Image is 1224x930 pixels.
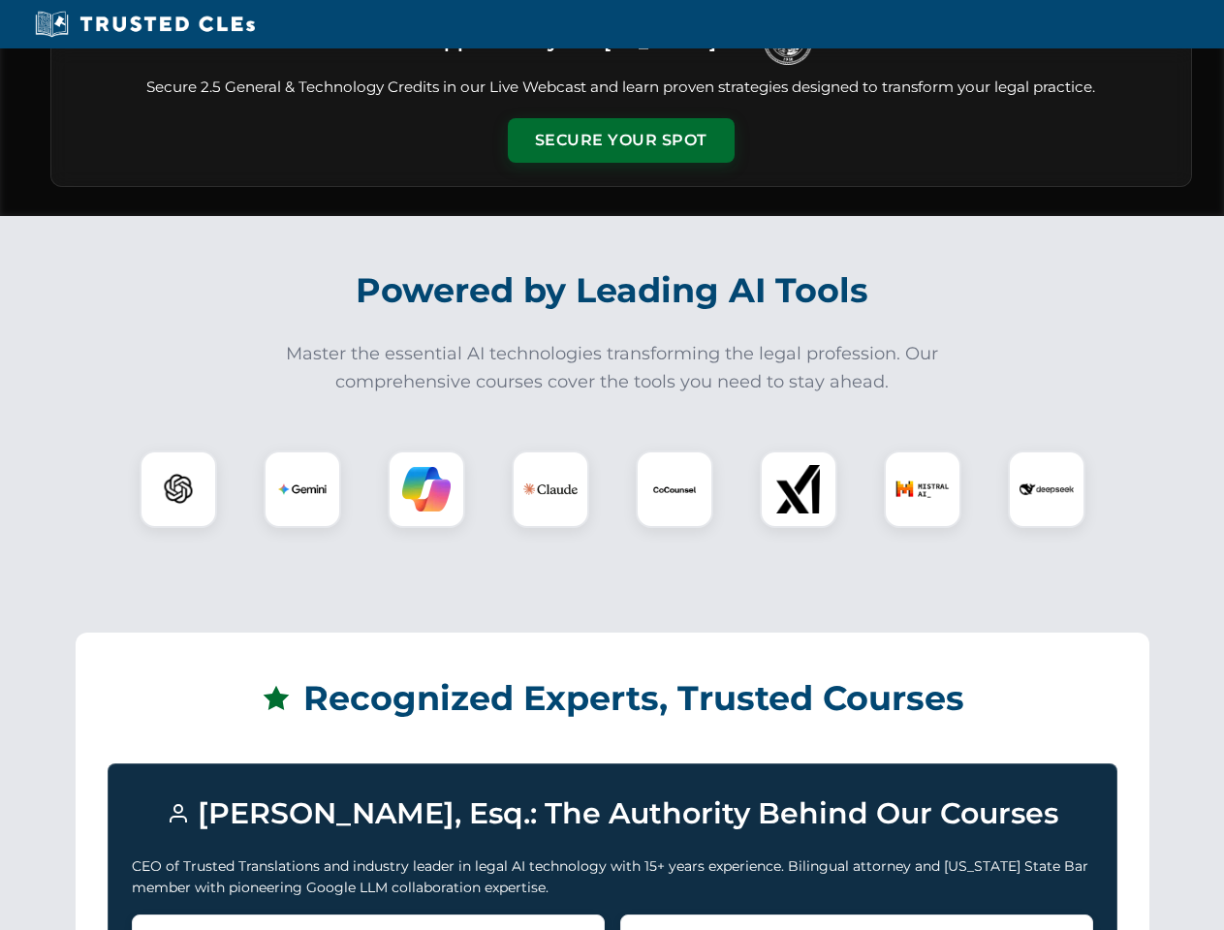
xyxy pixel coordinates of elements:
[132,855,1093,899] p: CEO of Trusted Translations and industry leader in legal AI technology with 15+ years experience....
[278,465,327,513] img: Gemini Logo
[523,462,578,516] img: Claude Logo
[512,450,589,528] div: Claude
[650,465,699,513] img: CoCounsel Logo
[884,450,961,528] div: Mistral AI
[29,10,261,39] img: Trusted CLEs
[774,465,823,513] img: xAI Logo
[264,450,341,528] div: Gemini
[1008,450,1085,528] div: DeepSeek
[636,450,713,528] div: CoCounsel
[895,462,950,516] img: Mistral AI Logo
[760,450,837,528] div: xAI
[108,665,1117,732] h2: Recognized Experts, Trusted Courses
[150,461,206,517] img: ChatGPT Logo
[388,450,465,528] div: Copilot
[273,340,952,396] p: Master the essential AI technologies transforming the legal profession. Our comprehensive courses...
[402,465,451,513] img: Copilot Logo
[508,118,735,163] button: Secure Your Spot
[75,77,1168,99] p: Secure 2.5 General & Technology Credits in our Live Webcast and learn proven strategies designed ...
[132,788,1093,840] h3: [PERSON_NAME], Esq.: The Authority Behind Our Courses
[76,257,1149,325] h2: Powered by Leading AI Tools
[140,450,217,528] div: ChatGPT
[1020,462,1074,516] img: DeepSeek Logo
